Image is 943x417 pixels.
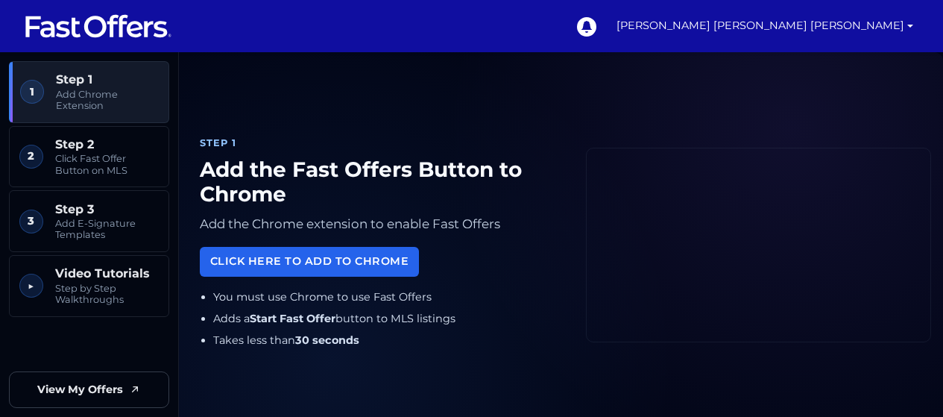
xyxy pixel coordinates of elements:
li: Adds a button to MLS listings [213,310,562,327]
span: Add E-Signature Templates [55,218,159,241]
span: Add Chrome Extension [56,89,159,112]
strong: Start Fast Offer [250,312,335,325]
a: 3 Step 3 Add E-Signature Templates [9,190,169,252]
span: ▶︎ [19,274,43,298]
a: 1 Step 1 Add Chrome Extension [9,61,169,123]
strong: 30 seconds [295,333,359,347]
span: 1 [20,80,44,104]
p: Add the Chrome extension to enable Fast Offers [200,213,562,235]
span: Step by Step Walkthroughs [55,283,159,306]
div: Step 1 [200,136,562,151]
span: Step 1 [56,72,159,87]
iframe: Fast Offers Chrome Extension [587,148,930,342]
h1: Add the Fast Offers Button to Chrome [200,157,562,207]
span: Step 2 [55,137,159,151]
span: Click Fast Offer Button on MLS [55,153,159,176]
li: Takes less than [213,332,562,349]
span: 2 [19,145,43,169]
a: 2 Step 2 Click Fast Offer Button on MLS [9,126,169,188]
span: View My Offers [37,381,123,398]
a: ▶︎ Video Tutorials Step by Step Walkthroughs [9,255,169,317]
span: 3 [19,210,43,233]
span: Video Tutorials [55,266,159,280]
span: Step 3 [55,202,159,216]
a: Click Here to Add to Chrome [200,247,419,276]
a: View My Offers [9,371,169,408]
li: You must use Chrome to use Fast Offers [213,289,562,306]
